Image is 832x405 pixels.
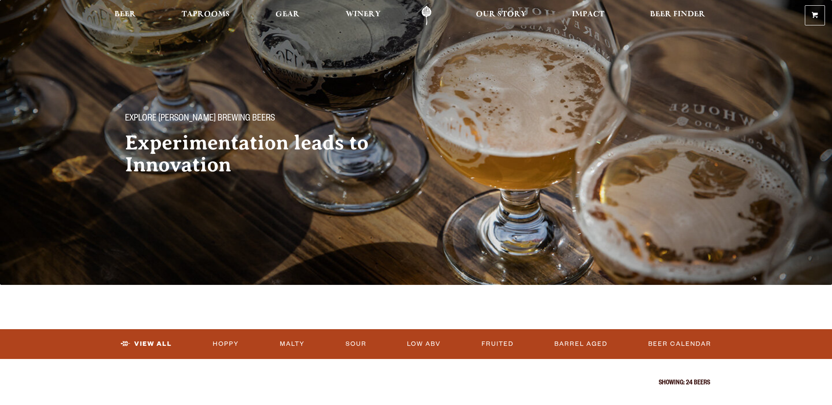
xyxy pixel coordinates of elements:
[176,6,236,25] a: Taprooms
[650,11,705,18] span: Beer Finder
[340,6,386,25] a: Winery
[572,11,604,18] span: Impact
[125,132,399,176] h2: Experimentation leads to Innovation
[275,11,300,18] span: Gear
[470,6,532,25] a: Our Story
[476,11,526,18] span: Our Story
[114,11,136,18] span: Beer
[644,6,711,25] a: Beer Finder
[404,334,444,354] a: Low ABV
[645,334,715,354] a: Beer Calendar
[122,380,710,387] p: Showing: 24 Beers
[209,334,243,354] a: Hoppy
[342,334,370,354] a: Sour
[410,6,443,25] a: Odell Home
[276,334,308,354] a: Malty
[346,11,381,18] span: Winery
[270,6,305,25] a: Gear
[551,334,611,354] a: Barrel Aged
[182,11,230,18] span: Taprooms
[478,334,517,354] a: Fruited
[125,114,275,125] span: Explore [PERSON_NAME] Brewing Beers
[566,6,610,25] a: Impact
[117,334,175,354] a: View All
[109,6,142,25] a: Beer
